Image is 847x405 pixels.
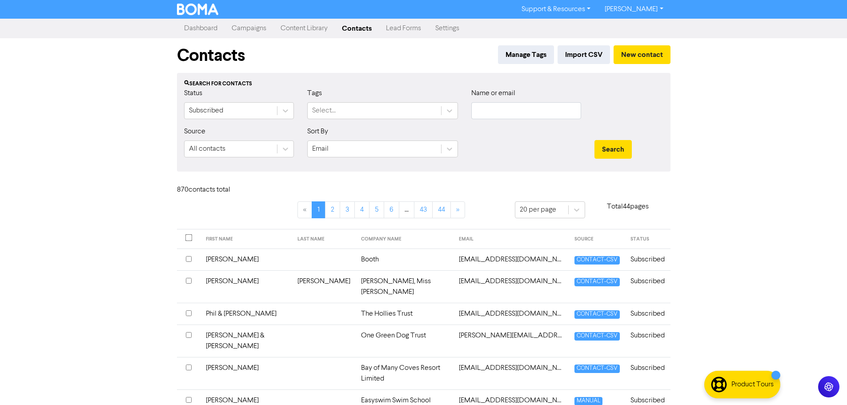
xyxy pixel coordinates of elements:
[454,303,569,325] td: aadcooke@gmail.com
[594,140,632,159] button: Search
[514,2,598,16] a: Support & Resources
[414,201,433,218] a: Page 43
[569,229,625,249] th: SOURCE
[177,20,225,37] a: Dashboard
[354,201,369,218] a: Page 4
[454,325,569,357] td: aaron.dan.c@gmail.com
[273,20,335,37] a: Content Library
[625,249,670,270] td: Subscribed
[498,45,554,64] button: Manage Tags
[585,201,670,212] p: Total 44 pages
[201,357,293,389] td: [PERSON_NAME]
[369,201,384,218] a: Page 5
[325,201,340,218] a: Page 2
[189,144,225,154] div: All contacts
[356,229,454,249] th: COMPANY NAME
[201,325,293,357] td: [PERSON_NAME] & [PERSON_NAME]
[574,310,620,319] span: CONTACT-CSV
[307,88,322,99] label: Tags
[625,229,670,249] th: STATUS
[312,144,329,154] div: Email
[454,249,569,270] td: 1410catz@gmail.com
[184,126,205,137] label: Source
[201,249,293,270] td: [PERSON_NAME]
[292,229,356,249] th: LAST NAME
[574,278,620,286] span: CONTACT-CSV
[356,270,454,303] td: [PERSON_NAME], Miss [PERSON_NAME]
[574,256,620,265] span: CONTACT-CSV
[454,357,569,389] td: accounts@bayofmanycoves.co.nz
[177,4,219,15] img: BOMA Logo
[803,362,847,405] iframe: Chat Widget
[184,88,202,99] label: Status
[454,270,569,303] td: 29banstead@gmail.com
[471,88,515,99] label: Name or email
[614,45,670,64] button: New contact
[307,126,328,137] label: Sort By
[177,45,245,66] h1: Contacts
[356,325,454,357] td: One Green Dog Trust
[292,270,356,303] td: [PERSON_NAME]
[432,201,451,218] a: Page 44
[335,20,379,37] a: Contacts
[384,201,399,218] a: Page 6
[201,303,293,325] td: Phil & [PERSON_NAME]
[356,249,454,270] td: Booth
[625,325,670,357] td: Subscribed
[184,80,663,88] div: Search for contacts
[454,229,569,249] th: EMAIL
[379,20,428,37] a: Lead Forms
[225,20,273,37] a: Campaigns
[189,105,223,116] div: Subscribed
[201,229,293,249] th: FIRST NAME
[177,186,248,194] h6: 870 contact s total
[520,205,556,215] div: 20 per page
[201,270,293,303] td: [PERSON_NAME]
[574,365,620,373] span: CONTACT-CSV
[312,201,325,218] a: Page 1 is your current page
[574,332,620,341] span: CONTACT-CSV
[428,20,466,37] a: Settings
[625,270,670,303] td: Subscribed
[356,303,454,325] td: The Hollies Trust
[625,357,670,389] td: Subscribed
[625,303,670,325] td: Subscribed
[598,2,670,16] a: [PERSON_NAME]
[450,201,465,218] a: »
[340,201,355,218] a: Page 3
[558,45,610,64] button: Import CSV
[356,357,454,389] td: Bay of Many Coves Resort Limited
[312,105,336,116] div: Select...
